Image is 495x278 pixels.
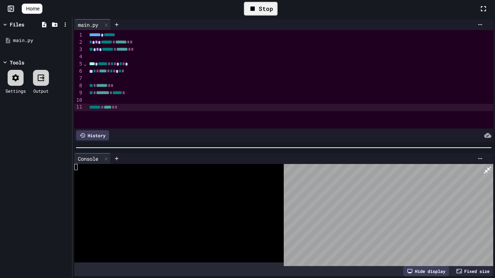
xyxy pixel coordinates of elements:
[5,88,26,94] div: Settings
[453,266,493,276] div: Fixed size
[10,59,24,66] div: Tools
[74,39,83,46] div: 2
[74,53,83,60] div: 4
[74,104,83,111] div: 11
[74,31,83,39] div: 1
[74,97,83,104] div: 10
[76,130,109,140] div: History
[74,21,102,29] div: main.py
[10,21,24,28] div: Files
[74,60,83,68] div: 5
[13,37,70,44] div: main.py
[74,68,83,75] div: 6
[74,153,111,164] div: Console
[74,46,83,53] div: 3
[26,5,39,12] span: Home
[244,2,278,16] div: Stop
[403,266,449,276] div: Hide display
[74,89,83,97] div: 9
[74,82,83,89] div: 8
[33,88,49,94] div: Output
[74,75,83,82] div: 7
[22,4,42,14] a: Home
[74,155,102,163] div: Console
[74,19,111,30] div: main.py
[83,61,87,67] span: Fold line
